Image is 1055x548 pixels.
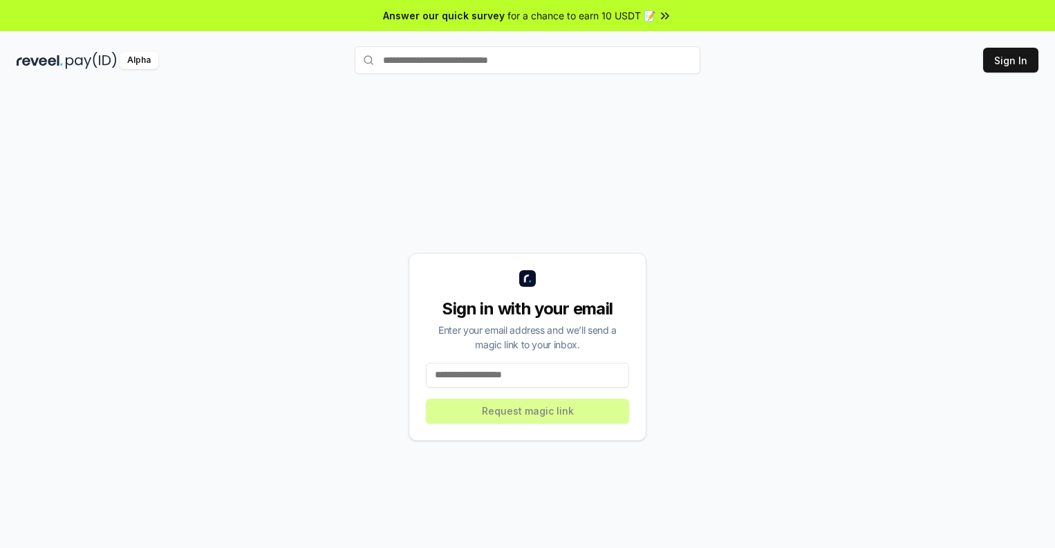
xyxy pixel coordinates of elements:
[383,8,505,23] span: Answer our quick survey
[983,48,1038,73] button: Sign In
[120,52,158,69] div: Alpha
[426,323,629,352] div: Enter your email address and we’ll send a magic link to your inbox.
[66,52,117,69] img: pay_id
[17,52,63,69] img: reveel_dark
[519,270,536,287] img: logo_small
[507,8,655,23] span: for a chance to earn 10 USDT 📝
[426,298,629,320] div: Sign in with your email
